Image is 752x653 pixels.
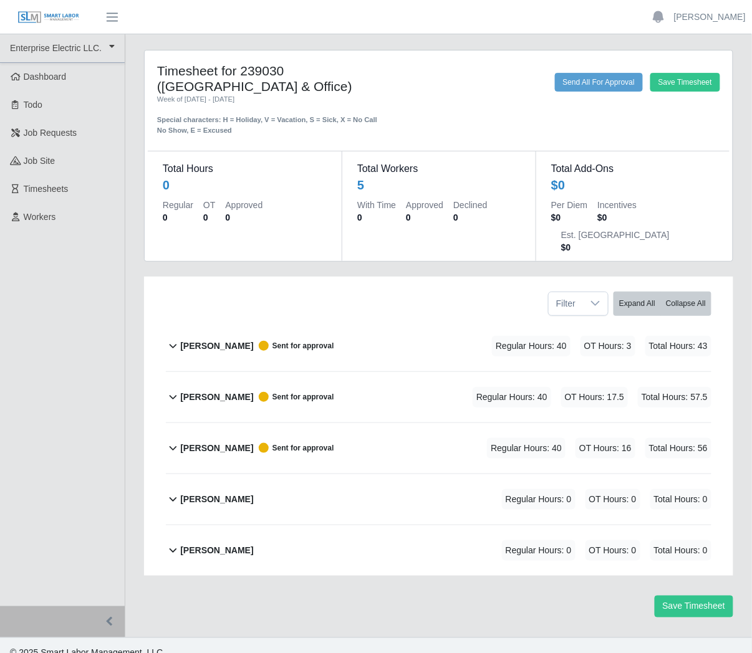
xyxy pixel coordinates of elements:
[660,292,711,316] button: Collapse All
[638,387,711,408] span: Total Hours: 57.5
[163,176,170,194] div: 0
[203,199,215,211] dt: OT
[492,336,571,356] span: Regular Hours: 40
[357,211,396,224] dd: 0
[551,199,587,211] dt: Per Diem
[24,212,56,222] span: Workers
[645,438,711,459] span: Total Hours: 56
[586,540,640,561] span: OT Hours: 0
[24,72,67,82] span: Dashboard
[24,100,42,110] span: Todo
[614,292,661,316] button: Expand All
[561,387,628,408] span: OT Hours: 17.5
[650,73,720,92] button: Save Timesheet
[254,392,334,402] span: Sent for approval
[254,443,334,453] span: Sent for approval
[502,540,576,561] span: Regular Hours: 0
[166,474,711,525] button: [PERSON_NAME] Regular Hours: 0 OT Hours: 0 Total Hours: 0
[225,199,263,211] dt: Approved
[551,176,565,194] div: $0
[549,292,583,315] span: Filter
[24,156,55,166] span: job site
[157,63,381,94] h4: Timesheet for 239030 ([GEOGRAPHIC_DATA] & Office)
[551,161,715,176] dt: Total Add-Ons
[180,340,253,353] b: [PERSON_NAME]
[614,292,711,316] div: bulk actions
[561,241,670,254] dd: $0
[645,336,711,356] span: Total Hours: 43
[180,391,253,404] b: [PERSON_NAME]
[453,199,487,211] dt: Declined
[180,493,253,506] b: [PERSON_NAME]
[180,544,253,557] b: [PERSON_NAME]
[166,423,711,474] button: [PERSON_NAME] Sent for approval Regular Hours: 40 OT Hours: 16 Total Hours: 56
[163,199,193,211] dt: Regular
[24,184,69,194] span: Timesheets
[357,161,521,176] dt: Total Workers
[581,336,635,356] span: OT Hours: 3
[166,525,711,576] button: [PERSON_NAME] Regular Hours: 0 OT Hours: 0 Total Hours: 0
[357,199,396,211] dt: With Time
[561,229,670,241] dt: Est. [GEOGRAPHIC_DATA]
[555,73,643,92] button: Send All For Approval
[674,11,746,24] a: [PERSON_NAME]
[180,442,253,455] b: [PERSON_NAME]
[163,161,327,176] dt: Total Hours
[655,596,733,617] button: Save Timesheet
[576,438,635,459] span: OT Hours: 16
[597,199,637,211] dt: Incentives
[17,11,80,24] img: SLM Logo
[406,199,443,211] dt: Approved
[254,341,334,351] span: Sent for approval
[166,372,711,422] button: [PERSON_NAME] Sent for approval Regular Hours: 40 OT Hours: 17.5 Total Hours: 57.5
[487,438,566,459] span: Regular Hours: 40
[24,128,77,138] span: Job Requests
[225,211,263,224] dd: 0
[166,321,711,371] button: [PERSON_NAME] Sent for approval Regular Hours: 40 OT Hours: 3 Total Hours: 43
[163,211,193,224] dd: 0
[203,211,215,224] dd: 0
[502,489,576,510] span: Regular Hours: 0
[157,105,381,136] div: Special characters: H = Holiday, V = Vacation, S = Sick, X = No Call No Show, E = Excused
[357,176,364,194] div: 5
[650,540,711,561] span: Total Hours: 0
[650,489,711,510] span: Total Hours: 0
[597,211,637,224] dd: $0
[586,489,640,510] span: OT Hours: 0
[473,387,551,408] span: Regular Hours: 40
[406,211,443,224] dd: 0
[453,211,487,224] dd: 0
[157,94,381,105] div: Week of [DATE] - [DATE]
[551,211,587,224] dd: $0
